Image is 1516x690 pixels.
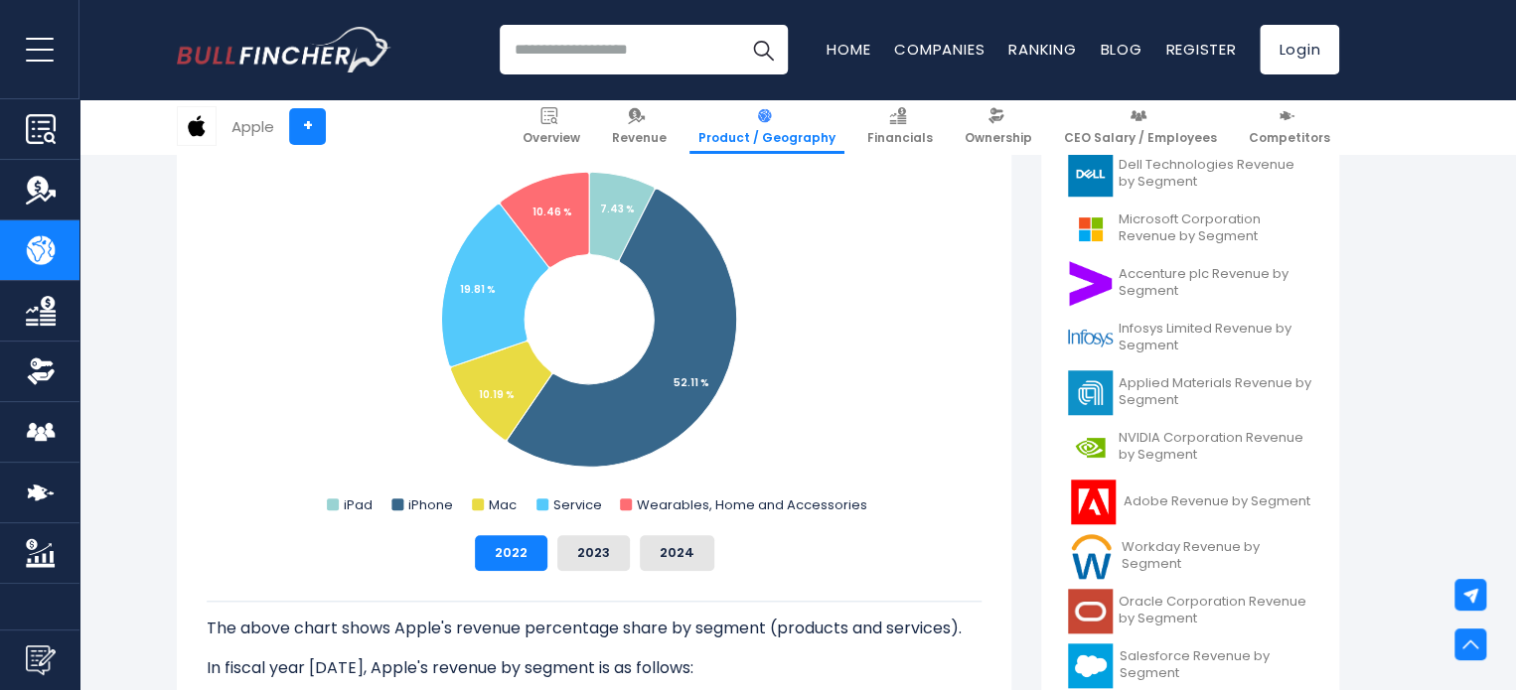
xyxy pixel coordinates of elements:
tspan: 19.81 % [460,282,496,297]
a: Companies [894,39,985,60]
a: Home [827,39,870,60]
a: Go to homepage [177,27,390,72]
tspan: 10.19 % [479,387,515,402]
span: Competitors [1249,130,1330,146]
span: Salesforce Revenue by Segment [1119,648,1312,682]
a: Ranking [1008,39,1076,60]
a: CEO Salary / Employees [1055,99,1226,154]
a: Applied Materials Revenue by Segment [1056,365,1324,420]
img: MSFT logo [1068,207,1113,251]
img: ADBE logo [1068,480,1118,524]
span: Adobe Revenue by Segment [1124,493,1310,510]
a: Financials [858,99,942,154]
img: AAPL logo [178,107,216,145]
span: Product / Geography [698,130,835,146]
a: Workday Revenue by Segment [1056,529,1324,584]
text: iPhone [408,495,453,514]
img: DELL logo [1068,152,1113,197]
a: Product / Geography [689,99,844,154]
text: Wearables, Home and Accessories [637,495,867,514]
a: Ownership [956,99,1041,154]
img: Bullfincher logo [177,27,391,72]
a: Adobe Revenue by Segment [1056,475,1324,529]
p: In fiscal year [DATE], Apple's revenue by segment is as follows: [207,656,982,680]
span: Dell Technologies Revenue by Segment [1119,157,1312,191]
button: 2024 [640,535,714,571]
img: Ownership [26,356,56,386]
a: + [289,108,326,145]
img: INFY logo [1068,316,1113,360]
a: Dell Technologies Revenue by Segment [1056,147,1324,202]
a: Register [1165,39,1236,60]
span: Microsoft Corporation Revenue by Segment [1119,211,1312,245]
tspan: 10.46 % [532,205,572,219]
text: Mac [489,495,517,514]
button: Search [738,25,788,74]
a: Infosys Limited Revenue by Segment [1056,311,1324,365]
img: CRM logo [1068,643,1113,688]
span: Accenture plc Revenue by Segment [1119,266,1312,300]
img: AMAT logo [1068,370,1113,415]
a: Competitors [1240,99,1339,154]
p: The above chart shows Apple's revenue percentage share by segment (products and services). [207,617,982,640]
span: NVIDIA Corporation Revenue by Segment [1119,430,1312,464]
img: WDAY logo [1068,534,1116,579]
span: Overview [523,130,580,146]
tspan: 52.11 % [674,375,709,390]
span: Ownership [965,130,1032,146]
span: Infosys Limited Revenue by Segment [1119,321,1312,354]
svg: Apple's Revenue Share by Segment [207,122,982,519]
a: Login [1260,25,1339,74]
a: Blog [1100,39,1141,60]
text: Service [553,495,602,514]
span: Oracle Corporation Revenue by Segment [1119,594,1312,627]
div: Apple [231,115,274,138]
button: 2022 [475,535,547,571]
span: Applied Materials Revenue by Segment [1119,375,1312,409]
img: ACN logo [1068,261,1113,306]
span: Revenue [612,130,667,146]
a: Oracle Corporation Revenue by Segment [1056,584,1324,638]
tspan: 7.43 % [600,202,635,216]
a: Overview [514,99,589,154]
button: 2023 [557,535,630,571]
a: Microsoft Corporation Revenue by Segment [1056,202,1324,256]
span: Financials [867,130,933,146]
span: CEO Salary / Employees [1064,130,1217,146]
img: ORCL logo [1068,589,1113,633]
a: Revenue [603,99,676,154]
img: NVDA logo [1068,425,1113,470]
text: iPad [344,495,373,514]
span: Workday Revenue by Segment [1122,539,1312,573]
a: NVIDIA Corporation Revenue by Segment [1056,420,1324,475]
a: Accenture plc Revenue by Segment [1056,256,1324,311]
